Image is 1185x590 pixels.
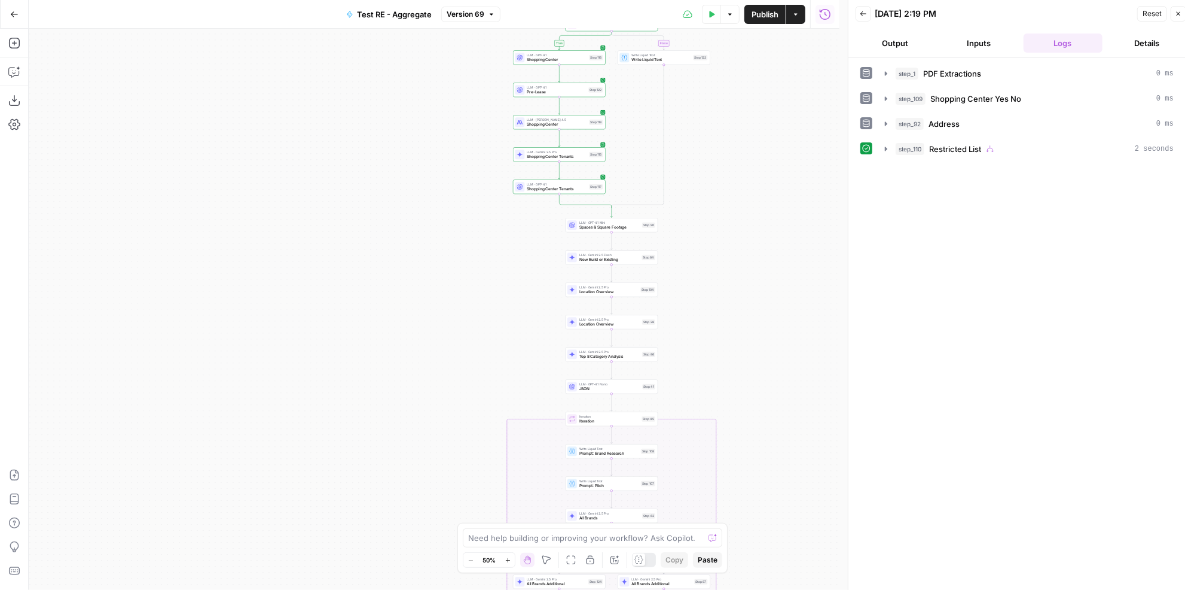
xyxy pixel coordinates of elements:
[560,194,612,208] g: Edge from step_117 to step_110-conditional-end
[1156,93,1174,104] span: 0 ms
[482,555,496,565] span: 50%
[579,285,639,290] span: LLM · Gemini 2.5 Pro
[558,97,560,114] g: Edge from step_122 to step_118
[527,577,587,582] span: LLM · Gemini 2.5 Pro
[527,186,587,192] span: Shopping Center Tenants
[527,182,587,187] span: LLM · GPT-4.1
[632,53,691,57] span: Write Liquid Text
[579,382,640,387] span: LLM · GPT-4.1 Nano
[611,329,613,346] g: Edge from step_28 to step_86
[566,218,658,232] div: LLM · GPT-4.1 MiniSpaces & Square FootageStep 90
[513,115,606,129] div: LLM · [PERSON_NAME] 4.5Shopping CenterStep 118
[612,555,665,574] g: Edge from step_105 to step_87
[513,574,606,589] div: LLM · Gemini 2.5 ProAll Brands AdditionalStep 124
[642,255,656,260] div: Step 64
[878,139,1181,159] button: 2 seconds
[693,552,722,568] button: Paste
[1135,144,1174,154] span: 2 seconds
[642,223,655,228] div: Step 90
[929,143,981,155] span: Restricted List
[590,152,603,157] div: Step 115
[558,129,560,147] g: Edge from step_118 to step_115
[579,418,640,424] span: Iteration
[632,577,692,582] span: LLM · Gemini 2.5 Pro
[579,257,640,263] span: New Build or Existing
[1024,34,1102,53] button: Logs
[1143,8,1162,19] span: Reset
[579,511,640,516] span: LLM · Gemini 2.5 Pro
[527,154,587,160] span: Shopping Center Tenants
[642,352,655,357] div: Step 86
[896,118,924,130] span: step_92
[896,68,918,80] span: step_1
[447,9,484,20] span: Version 69
[579,289,639,295] span: Location Overview
[579,483,639,489] span: Prompt: Pitch
[611,426,613,443] g: Edge from step_45 to step_108
[612,31,665,50] g: Edge from step_110 to step_123
[527,121,587,127] span: Shopping Center
[896,93,926,105] span: step_109
[611,264,613,282] g: Edge from step_64 to step_104
[1137,6,1167,22] button: Reset
[618,50,710,65] div: Write Liquid TextWrite Liquid TextStep 123
[527,581,587,587] span: All Brands Additional
[527,85,587,90] span: LLM · GPT-4.1
[632,581,692,587] span: All Brands Additional
[339,5,439,24] button: Test RE - Aggregate
[579,253,640,257] span: LLM · Gemini 2.5 Flash
[513,180,606,194] div: LLM · GPT-4.1Shopping Center TenantsStep 117
[618,574,710,589] div: LLM · Gemini 2.5 ProAll Brands AdditionalStep 87
[642,416,656,422] div: Step 45
[566,250,658,264] div: LLM · Gemini 2.5 FlashNew Build or ExistingStep 64
[939,34,1018,53] button: Inputs
[611,491,613,508] g: Edge from step_107 to step_63
[589,87,603,93] div: Step 122
[642,320,655,325] div: Step 28
[566,282,658,297] div: LLM · Gemini 2.5 ProLocation OverviewStep 104
[588,579,603,585] div: Step 124
[513,50,606,65] div: LLM · GPT-4.1Shopping CenterStep 116
[527,150,587,154] span: LLM · Gemini 2.5 Pro
[632,57,691,63] span: Write Liquid Text
[579,23,639,29] span: Restricted List
[611,394,613,411] g: Edge from step_41 to step_45
[661,552,688,568] button: Copy
[566,444,658,458] div: Write Liquid TextPrompt: Brand ResearchStep 108
[590,120,603,125] div: Step 118
[579,414,640,419] span: Iteration
[579,220,640,225] span: LLM · GPT-4.1 Mini
[527,57,587,63] span: Shopping Center
[929,118,960,130] span: Address
[579,446,639,451] span: Write Liquid Text
[641,287,656,293] div: Step 104
[513,83,606,97] div: LLM · GPT-4.1Pre-LeaseStep 122
[878,89,1181,108] button: 0 ms
[579,349,640,354] span: LLM · Gemini 2.5 Pro
[642,513,655,519] div: Step 63
[579,386,640,392] span: JSON
[590,55,603,60] div: Step 116
[357,8,432,20] span: Test RE - Aggregate
[566,347,658,361] div: LLM · Gemini 2.5 ProTop 8 Category AnalysisStep 86
[566,412,658,426] div: IterationIterationStep 45
[579,451,639,457] span: Prompt: Brand Research
[611,232,613,250] g: Edge from step_90 to step_64
[641,481,655,486] div: Step 107
[930,93,1021,105] span: Shopping Center Yes No
[566,509,658,523] div: LLM · Gemini 2.5 ProAll BrandsStep 63
[513,147,606,162] div: LLM · Gemini 2.5 ProShopping Center TenantsStep 115
[527,53,587,57] span: LLM · GPT-4.1
[441,7,500,22] button: Version 69
[896,143,924,155] span: step_110
[527,117,587,122] span: LLM · [PERSON_NAME] 4.5
[612,65,664,208] g: Edge from step_123 to step_110-conditional-end
[579,321,640,327] span: Location Overview
[558,162,560,179] g: Edge from step_115 to step_117
[744,5,786,24] button: Publish
[566,476,658,491] div: Write Liquid TextPrompt: PitchStep 107
[694,55,708,60] div: Step 123
[878,114,1181,133] button: 0 ms
[558,65,560,82] g: Edge from step_116 to step_122
[611,361,613,379] g: Edge from step_86 to step_41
